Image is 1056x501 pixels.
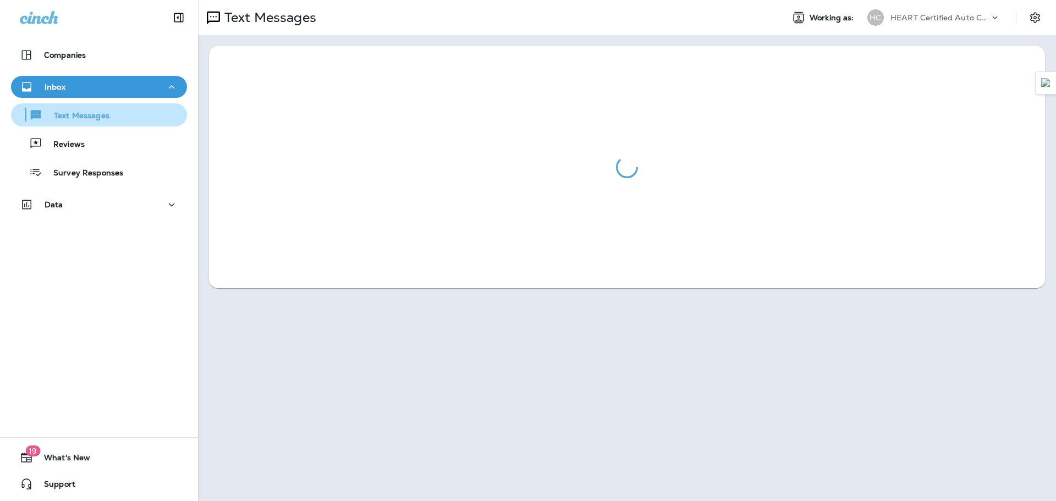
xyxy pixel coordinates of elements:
img: Detect Auto [1041,78,1051,88]
button: Companies [11,44,187,66]
button: Data [11,194,187,216]
span: Support [33,480,75,493]
p: HEART Certified Auto Care [890,13,989,22]
button: Reviews [11,132,187,155]
p: Reviews [42,140,85,150]
button: 19What's New [11,447,187,469]
span: 19 [25,445,40,456]
span: What's New [33,453,90,466]
button: Survey Responses [11,161,187,184]
button: Text Messages [11,103,187,126]
p: Inbox [45,82,65,91]
p: Text Messages [220,9,316,26]
button: Settings [1025,8,1045,27]
div: HC [867,9,884,26]
button: Support [11,473,187,495]
p: Data [45,200,63,209]
button: Collapse Sidebar [163,7,194,29]
button: Inbox [11,76,187,98]
span: Working as: [810,13,856,23]
p: Companies [44,51,86,59]
p: Survey Responses [42,168,123,179]
p: Text Messages [43,111,109,122]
